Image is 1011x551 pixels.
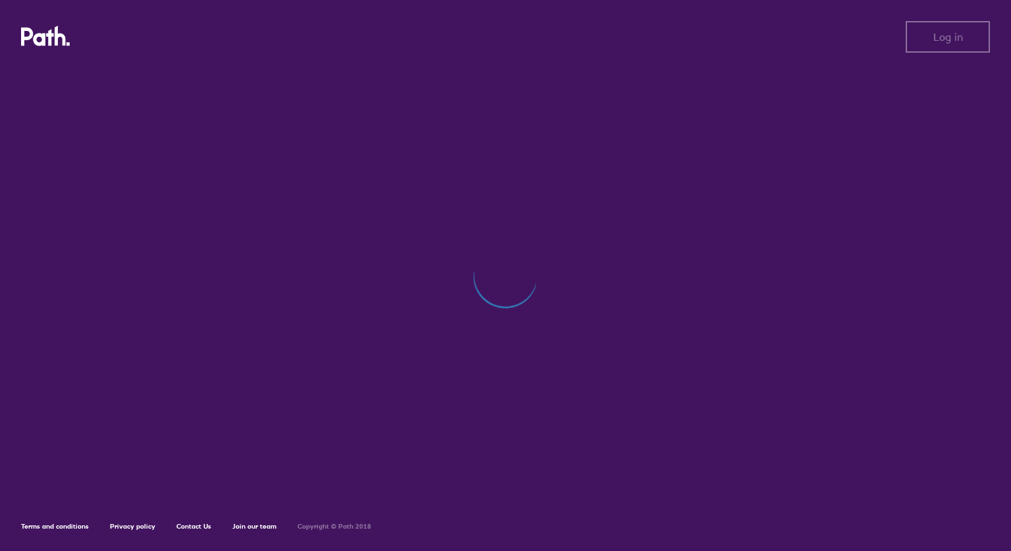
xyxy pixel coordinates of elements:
[906,21,990,53] button: Log in
[232,522,276,531] a: Join our team
[298,523,371,531] h6: Copyright © Path 2018
[110,522,155,531] a: Privacy policy
[933,31,963,43] span: Log in
[21,522,89,531] a: Terms and conditions
[176,522,211,531] a: Contact Us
